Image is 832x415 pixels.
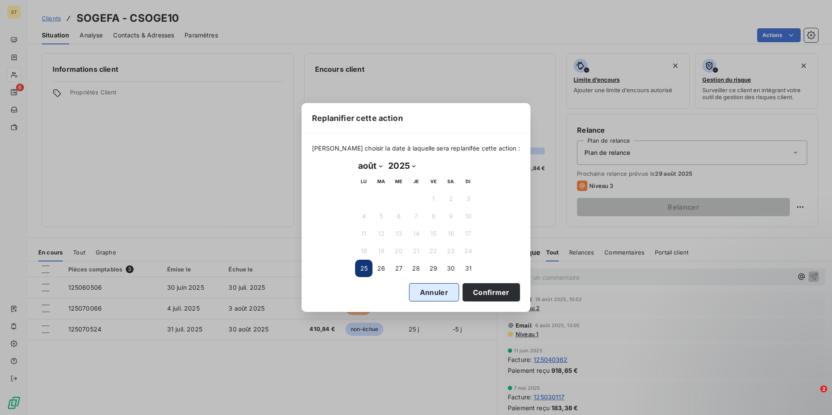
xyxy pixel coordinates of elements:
button: 27 [390,260,407,277]
button: 1 [425,190,442,207]
button: 5 [372,207,390,225]
button: 26 [372,260,390,277]
th: lundi [355,173,372,190]
iframe: Intercom live chat [802,385,823,406]
th: jeudi [407,173,425,190]
span: Replanifier cette action [312,112,403,124]
th: dimanche [460,173,477,190]
button: 16 [442,225,460,242]
button: 24 [460,242,477,260]
button: Annuler [409,283,459,301]
button: 8 [425,207,442,225]
button: 22 [425,242,442,260]
button: 15 [425,225,442,242]
button: 14 [407,225,425,242]
button: 4 [355,207,372,225]
button: 9 [442,207,460,225]
button: Confirmer [463,283,520,301]
button: 23 [442,242,460,260]
button: 11 [355,225,372,242]
span: 2 [820,385,827,392]
th: vendredi [425,173,442,190]
iframe: Intercom notifications message [658,331,832,392]
button: 6 [390,207,407,225]
span: [PERSON_NAME] choisir la date à laquelle sera replanifée cette action : [312,144,520,153]
button: 25 [355,260,372,277]
button: 19 [372,242,390,260]
button: 2 [442,190,460,207]
button: 31 [460,260,477,277]
button: 21 [407,242,425,260]
th: mardi [372,173,390,190]
button: 20 [390,242,407,260]
button: 17 [460,225,477,242]
button: 10 [460,207,477,225]
button: 30 [442,260,460,277]
button: 13 [390,225,407,242]
button: 29 [425,260,442,277]
button: 7 [407,207,425,225]
button: 3 [460,190,477,207]
th: samedi [442,173,460,190]
th: mercredi [390,173,407,190]
button: 18 [355,242,372,260]
button: 12 [372,225,390,242]
button: 28 [407,260,425,277]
